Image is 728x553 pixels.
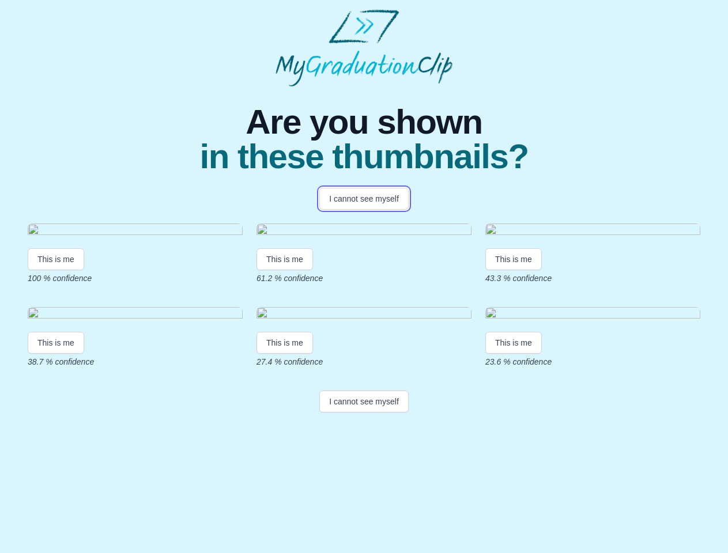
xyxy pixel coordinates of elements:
[319,391,409,412] button: I cannot see myself
[199,139,528,174] span: in these thumbnails?
[28,356,243,368] p: 38.7 % confidence
[257,248,313,270] button: This is me
[257,224,471,239] img: f7d8c6e70445a0030eede404103f403ba03a9533.gif
[485,272,700,284] p: 43.3 % confidence
[257,307,471,323] img: 626dd3921ddaaf9e2ef963e66f1aeb97507421de.gif
[28,307,243,323] img: 9347567e829fb261c2202f3d2ed345571ab2df6b.gif
[257,356,471,368] p: 27.4 % confidence
[199,105,528,139] span: Are you shown
[485,248,542,270] button: This is me
[276,9,453,86] img: MyGraduationClip
[28,248,84,270] button: This is me
[28,224,243,239] img: 53fb20e290af600990bc91f2859dd9c414deb343.gif
[257,332,313,354] button: This is me
[257,272,471,284] p: 61.2 % confidence
[485,332,542,354] button: This is me
[28,272,243,284] p: 100 % confidence
[319,188,409,210] button: I cannot see myself
[28,332,84,354] button: This is me
[485,356,700,368] p: 23.6 % confidence
[485,224,700,239] img: 92739fc22376b982cad10ed0c94b95bdc1f478bc.gif
[485,307,700,323] img: 8e89c190815c4042a505ee263849b785210388da.gif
